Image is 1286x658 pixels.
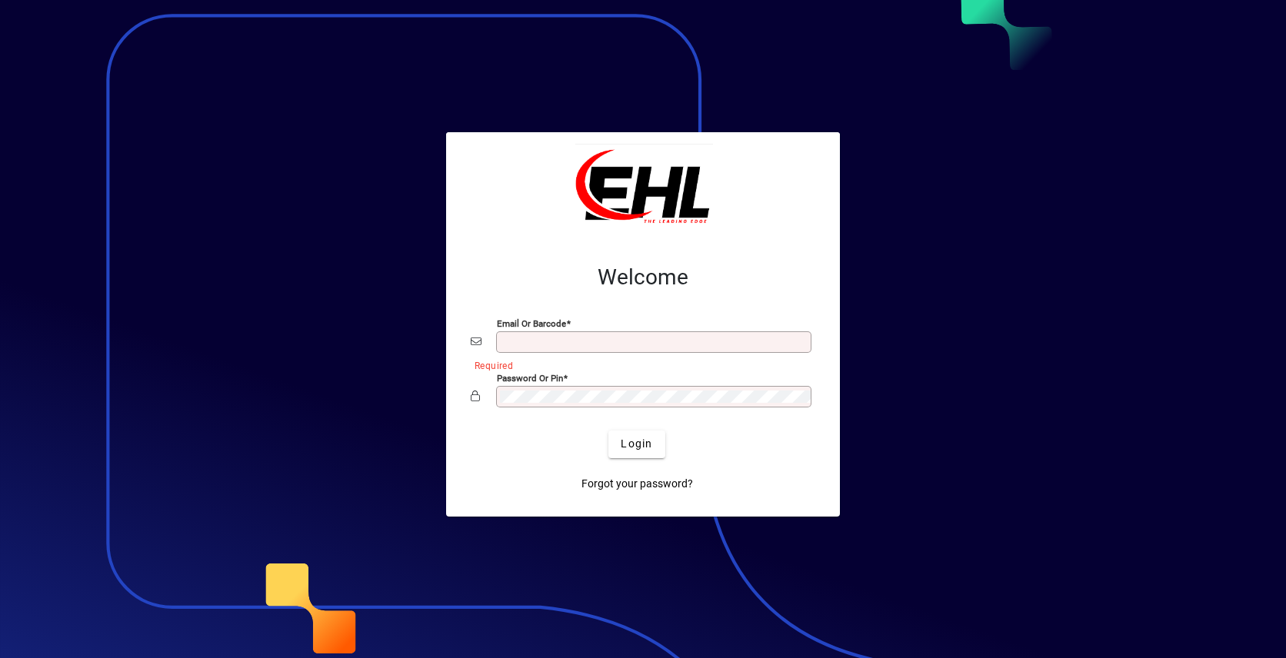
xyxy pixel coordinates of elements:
[497,372,563,383] mat-label: Password or Pin
[471,264,815,291] h2: Welcome
[575,470,699,498] a: Forgot your password?
[621,436,652,452] span: Login
[581,476,693,492] span: Forgot your password?
[497,317,566,328] mat-label: Email or Barcode
[608,430,665,458] button: Login
[475,357,803,373] mat-error: Required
